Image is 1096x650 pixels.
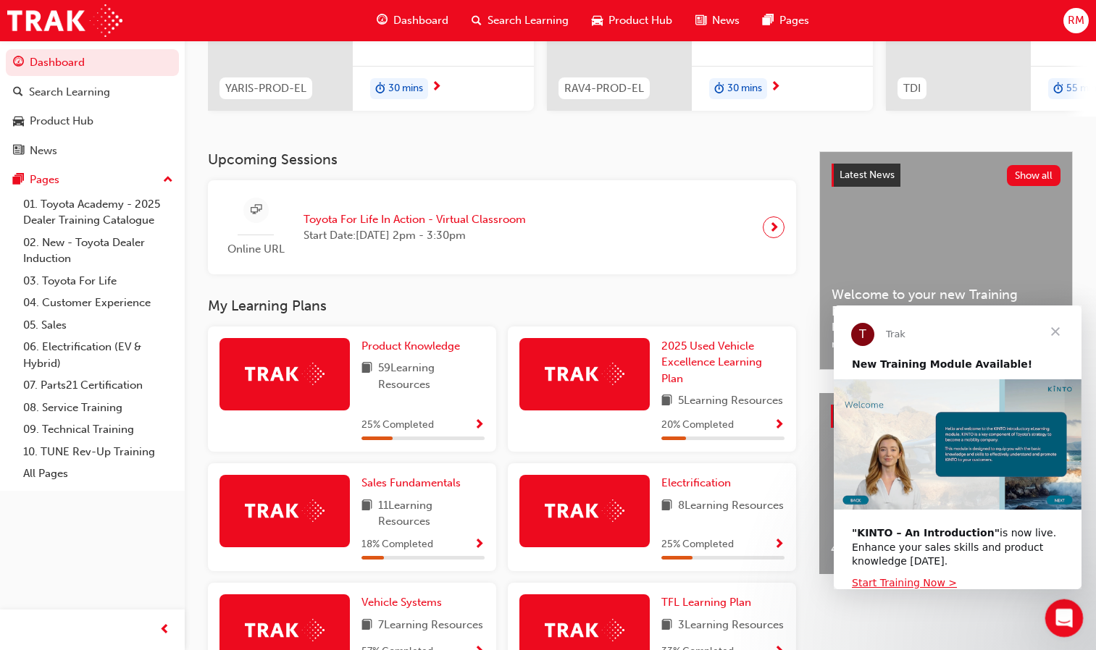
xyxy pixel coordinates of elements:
span: 8 Learning Resources [678,497,784,515]
span: Dashboard [393,12,448,29]
a: 03. Toyota For Life [17,270,179,292]
img: Trak [245,363,325,385]
a: car-iconProduct Hub [580,6,684,35]
span: duration-icon [714,80,724,98]
a: Sales Fundamentals [361,475,467,491]
span: Show Progress [474,539,485,552]
span: 4x4 and Towing [831,541,992,557]
img: Trak [545,363,624,385]
span: 2025 Used Vehicle Excellence Learning Plan [661,339,762,385]
h3: My Learning Plans [208,297,796,314]
span: 30 mins [727,80,762,97]
span: news-icon [695,12,706,30]
span: car-icon [592,12,603,30]
a: 10. TUNE Rev-Up Training [17,441,179,463]
a: All Pages [17,463,179,485]
span: Search Learning [488,12,569,29]
span: book-icon [661,392,672,410]
span: Product Knowledge [361,339,460,353]
a: Latest NewsShow allWelcome to your new Training Resource CentreRevolutionise the way you access a... [819,151,1073,370]
span: duration-icon [1053,80,1063,98]
span: Show Progress [774,539,785,552]
a: Product Hub [6,108,179,135]
div: News [30,143,57,159]
span: 3 Learning Resources [678,617,784,635]
a: 01. Toyota Academy - 2025 Dealer Training Catalogue [17,193,179,232]
a: 09. Technical Training [17,418,179,441]
span: Product Hub [608,12,672,29]
a: 05. Sales [17,314,179,337]
button: Show Progress [474,416,485,434]
button: Pages [6,166,179,193]
a: guage-iconDashboard [365,6,460,35]
span: Electrification [661,476,731,489]
a: search-iconSearch Learning [460,6,580,35]
span: TDI [903,80,921,97]
a: news-iconNews [684,6,751,35]
a: 07. Parts21 Certification [17,374,179,397]
span: Toyota For Life In Action - Virtual Classroom [304,211,526,228]
img: Trak [245,619,325,641]
span: duration-icon [375,80,385,98]
span: Vehicle Systems [361,596,442,609]
span: up-icon [163,171,173,190]
span: 7 Learning Resources [378,617,483,635]
div: Pages [30,172,59,188]
a: Electrification [661,475,737,491]
span: Welcome to your new Training Resource Centre [832,287,1061,319]
img: Trak [245,499,325,522]
a: Latest NewsShow all [832,164,1061,187]
a: 04. Customer Experience [17,292,179,314]
span: book-icon [361,617,372,635]
span: search-icon [472,12,482,30]
span: 30 mins [388,80,423,97]
span: Sales Fundamentals [361,476,461,489]
span: book-icon [661,617,672,635]
span: sessionType_ONLINE_URL-icon [251,201,262,219]
a: Online URLToyota For Life In Action - Virtual ClassroomStart Date:[DATE] 2pm - 3:30pm [219,192,785,263]
span: pages-icon [763,12,774,30]
span: next-icon [431,81,442,94]
span: RM [1068,12,1084,29]
span: prev-icon [159,621,170,639]
span: 5 Learning Resources [678,392,783,410]
a: Product Knowledge [361,338,466,355]
span: Show Progress [474,419,485,432]
span: 11 Learning Resources [378,497,485,530]
span: 18 % Completed [361,536,433,553]
a: 06. Electrification (EV & Hybrid) [17,336,179,374]
iframe: Intercom live chat [1045,599,1084,638]
span: 59 Learning Resources [378,360,485,392]
a: Dashboard [6,49,179,76]
span: guage-icon [377,12,388,30]
img: Trak [545,619,624,641]
button: Show Progress [474,536,485,554]
span: YARIS-PROD-EL [225,80,306,97]
span: car-icon [13,115,24,128]
span: book-icon [361,497,372,530]
a: 4x4 and Towing [819,393,1004,574]
span: guage-icon [13,56,24,69]
span: News [712,12,740,29]
img: Trak [7,4,122,37]
iframe: Intercom live chat message [834,305,1082,589]
button: DashboardSearch LearningProduct HubNews [6,46,179,166]
span: news-icon [13,145,24,158]
span: RAV4-PROD-EL [564,80,644,97]
span: Show Progress [774,419,785,432]
span: Latest News [840,169,895,181]
a: Product HubShow all [831,405,1061,428]
button: RM [1063,8,1089,33]
div: Product Hub [30,113,93,130]
span: 25 % Completed [661,536,734,553]
div: Search Learning [29,84,110,101]
span: 25 % Completed [361,417,434,434]
a: 02. New - Toyota Dealer Induction [17,232,179,270]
